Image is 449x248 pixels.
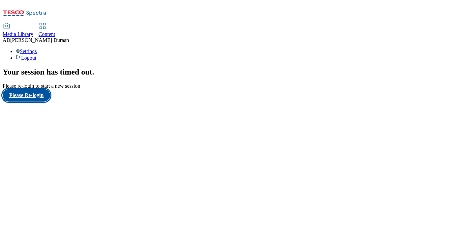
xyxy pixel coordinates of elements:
[3,23,33,37] a: Media Library
[3,89,446,102] a: Please Re-login
[10,37,69,43] span: [PERSON_NAME] Duraan
[39,23,55,37] a: Content
[16,55,36,61] a: Logout
[3,31,33,37] span: Media Library
[3,37,10,43] span: AD
[39,31,55,37] span: Content
[16,48,37,54] a: Settings
[3,83,446,89] div: Please re-login to start a new session
[3,68,446,77] h2: Your session has timed out
[92,68,94,76] span: .
[3,89,50,102] button: Please Re-login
